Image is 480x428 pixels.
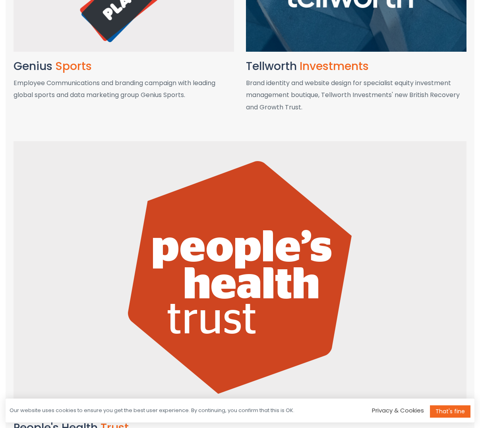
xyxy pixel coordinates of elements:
p: Brand identity and website design for specialist equity investment management boutique, Tellworth... [246,77,466,113]
h2: Tellworth Investments [246,60,466,73]
span: Tellworth [246,58,297,74]
a: That's fine [430,405,470,418]
span: Sports [55,58,92,74]
h2: Genius Sports [14,60,234,73]
span: Genius [14,58,52,74]
a: Privacy & Cookies [372,406,424,414]
p: Employee Communications and branding campaign with leading global sports and data marketing group... [14,77,234,101]
span: Investments [300,58,369,74]
div: Our website uses cookies to ensure you get the best user experience. By continuing, you confirm t... [10,407,294,414]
